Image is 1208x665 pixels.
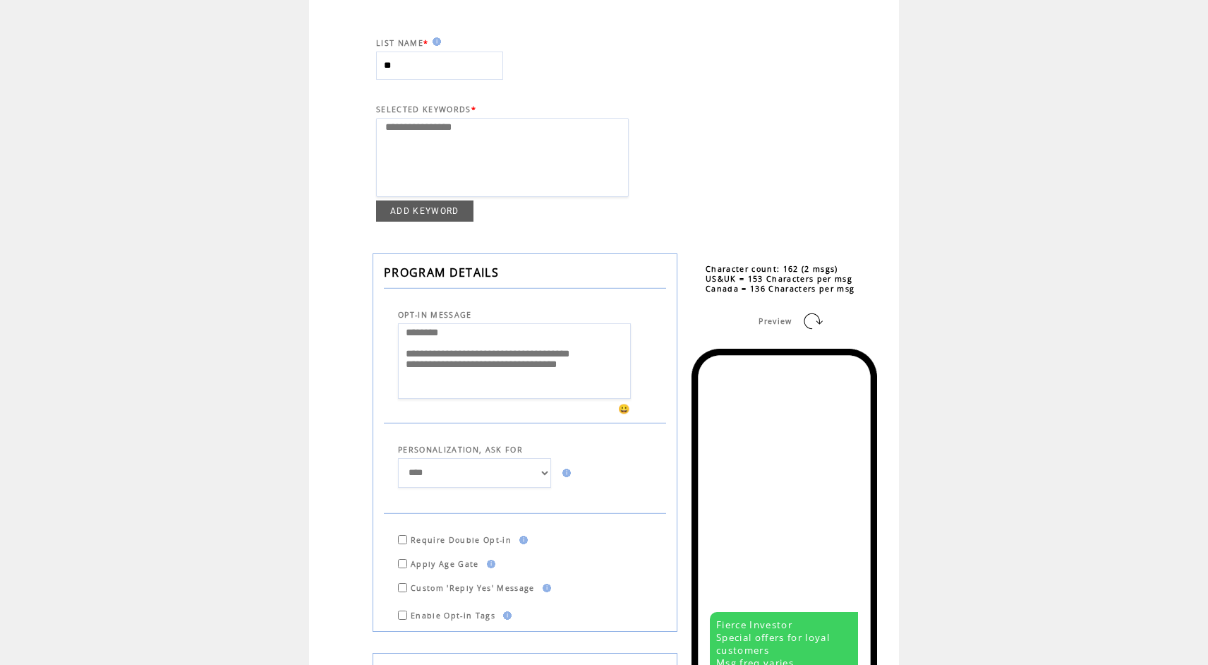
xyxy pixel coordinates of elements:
span: Enable Opt-in Tags [411,611,495,621]
span: Canada = 136 Characters per msg [706,284,854,294]
img: help.gif [483,560,495,568]
img: help.gif [499,611,512,620]
a: ADD KEYWORD [376,200,473,222]
span: SELECTED KEYWORDS [376,104,471,114]
span: Character count: 162 (2 msgs) [706,264,838,274]
span: Apply Age Gate [411,559,479,569]
span: LIST NAME [376,38,423,48]
img: help.gif [428,37,441,46]
img: help.gif [515,536,528,544]
span: OPT-IN MESSAGE [398,310,472,320]
span: Custom 'Reply Yes' Message [411,583,535,593]
span: US&UK = 153 Characters per msg [706,274,852,284]
span: Preview [759,316,792,326]
span: PROGRAM DETAILS [384,265,499,280]
img: help.gif [558,469,571,477]
span: 😀 [618,402,631,415]
img: help.gif [538,584,551,592]
span: PERSONALIZATION, ASK FOR [398,445,523,455]
span: Require Double Opt-in [411,535,512,545]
